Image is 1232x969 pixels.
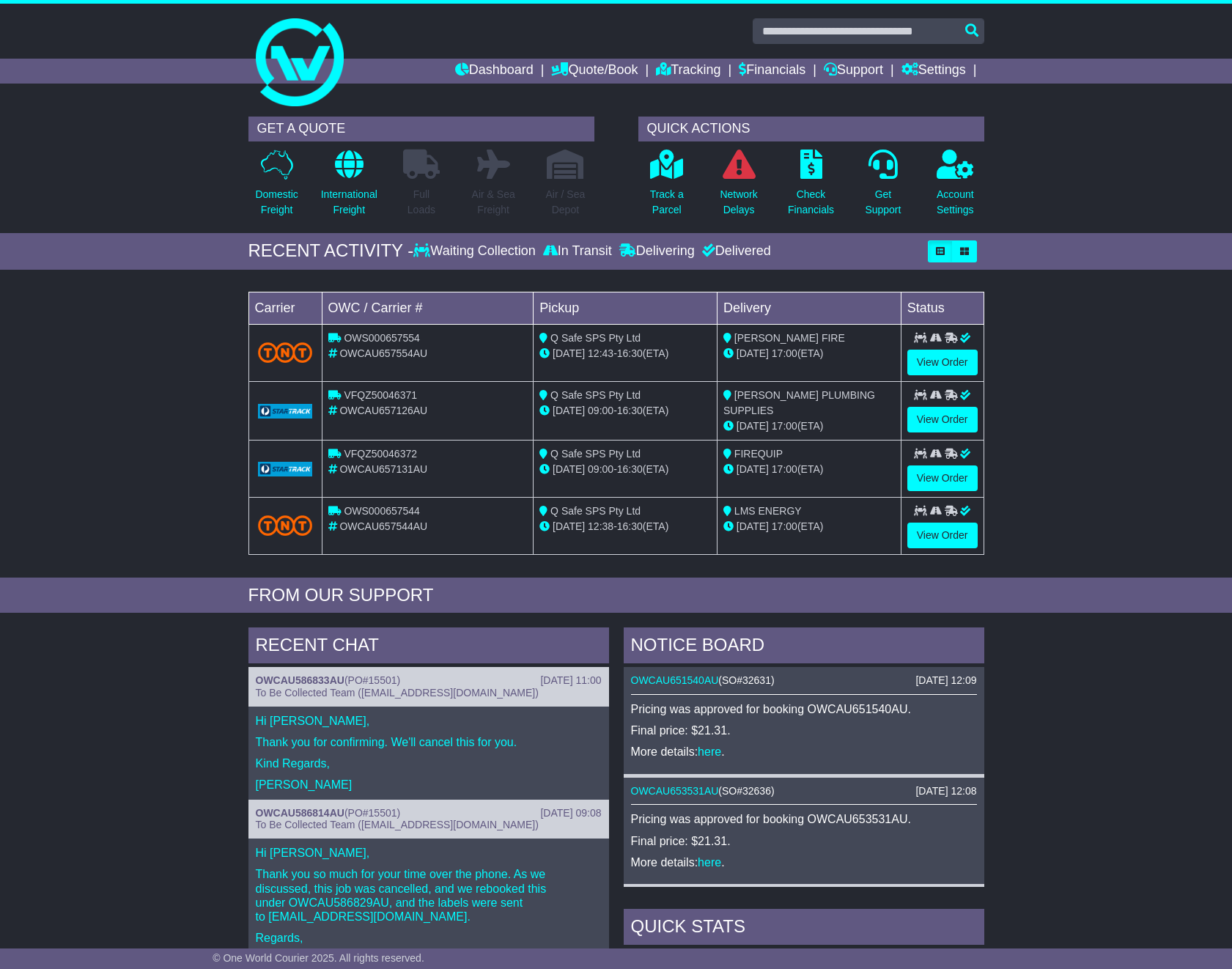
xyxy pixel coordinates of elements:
[638,117,984,141] div: QUICK ACTIONS
[901,59,966,84] a: Settings
[907,523,978,548] a: View Order
[344,332,420,344] span: OWS000657554
[256,735,602,749] p: Thank you for confirming. We'll cancel this for you.
[553,347,585,359] span: [DATE]
[723,419,895,434] div: (ETA)
[631,674,977,687] div: ( )
[320,149,378,226] a: InternationalFreight
[734,332,845,344] span: [PERSON_NAME] FIRE
[915,674,976,687] div: [DATE] 12:09
[588,405,613,416] span: 09:00
[631,812,977,826] p: Pricing was approved for booking OWCAU653531AU.
[864,149,901,226] a: GetSupport
[723,389,875,416] span: [PERSON_NAME] PLUMBING SUPPLIES
[539,519,711,534] div: - (ETA)
[248,117,594,141] div: GET A QUOTE
[631,674,719,686] a: OWCAU651540AU
[321,187,377,218] p: International Freight
[256,674,602,687] div: ( )
[256,931,602,945] p: Regards,
[698,243,771,259] div: Delivered
[865,187,901,218] p: Get Support
[539,346,711,361] div: - (ETA)
[539,462,711,477] div: - (ETA)
[650,187,684,218] p: Track a Parcel
[256,807,344,819] a: OWCAU586814AU
[322,292,534,324] td: OWC / Carrier #
[256,674,344,686] a: OWCAU586833AU
[624,909,984,948] div: Quick Stats
[256,846,602,860] p: Hi [PERSON_NAME],
[348,807,397,819] span: PO#15501
[256,819,539,830] span: To Be Collected Team ([EMAIL_ADDRESS][DOMAIN_NAME])
[788,187,834,218] p: Check Financials
[722,785,771,797] span: SO#32636
[550,448,641,460] span: Q Safe SPS Pty Ltd
[717,292,901,324] td: Delivery
[256,867,602,924] p: Thank you so much for your time over the phone. As we discussed, this job was cancelled, and we r...
[553,520,585,532] span: [DATE]
[339,520,427,532] span: OWCAU657544AU
[256,714,602,728] p: Hi [PERSON_NAME],
[787,149,835,226] a: CheckFinancials
[550,389,641,401] span: Q Safe SPS Pty Ltd
[616,243,698,259] div: Delivering
[256,756,602,770] p: Kind Regards,
[534,292,718,324] td: Pickup
[631,834,977,848] p: Final price: $21.31.
[472,187,515,218] p: Air & Sea Freight
[213,952,424,964] span: © One World Courier 2025. All rights reserved.
[723,346,895,361] div: (ETA)
[588,520,613,532] span: 12:38
[256,807,602,819] div: ( )
[907,407,978,432] a: View Order
[248,585,984,606] div: FROM OUR SUPPORT
[546,187,586,218] p: Air / Sea Depot
[719,149,758,226] a: NetworkDelays
[631,702,977,716] p: Pricing was approved for booking OWCAU651540AU.
[540,807,601,819] div: [DATE] 09:08
[256,687,539,699] span: To Be Collected Team ([EMAIL_ADDRESS][DOMAIN_NAME])
[539,243,616,259] div: In Transit
[631,855,977,869] p: More details: .
[737,520,769,532] span: [DATE]
[772,520,797,532] span: 17:00
[588,463,613,475] span: 09:00
[624,627,984,667] div: NOTICE BOARD
[403,187,440,218] p: Full Loads
[739,59,805,84] a: Financials
[258,462,313,476] img: GetCarrierServiceLogo
[734,505,802,517] span: LMS ENERGY
[617,463,643,475] span: 16:30
[539,403,711,419] div: - (ETA)
[339,463,427,475] span: OWCAU657131AU
[339,347,427,359] span: OWCAU657554AU
[901,292,984,324] td: Status
[617,520,643,532] span: 16:30
[907,350,978,375] a: View Order
[937,187,974,218] p: Account Settings
[772,420,797,432] span: 17:00
[551,59,638,84] a: Quote/Book
[656,59,720,84] a: Tracking
[772,347,797,359] span: 17:00
[248,292,322,324] td: Carrier
[631,723,977,737] p: Final price: $21.31.
[254,149,298,226] a: DomesticFreight
[413,243,539,259] div: Waiting Collection
[348,674,397,686] span: PO#15501
[553,463,585,475] span: [DATE]
[824,59,883,84] a: Support
[258,342,313,362] img: TNT_Domestic.png
[617,405,643,416] span: 16:30
[540,674,601,687] div: [DATE] 11:00
[258,515,313,535] img: TNT_Domestic.png
[631,785,977,797] div: ( )
[550,505,641,517] span: Q Safe SPS Pty Ltd
[734,448,783,460] span: FIREQUIP
[698,745,721,758] a: here
[723,519,895,534] div: (ETA)
[649,149,685,226] a: Track aParcel
[255,187,298,218] p: Domestic Freight
[339,405,427,416] span: OWCAU657126AU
